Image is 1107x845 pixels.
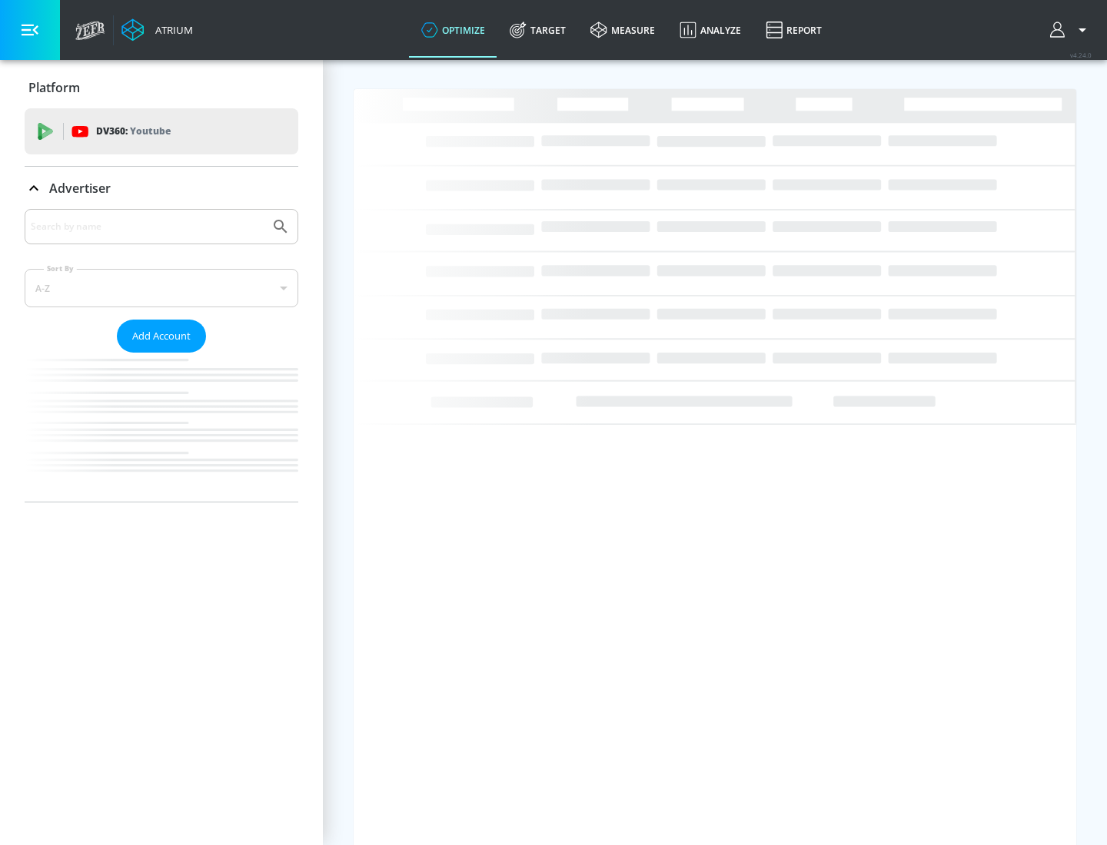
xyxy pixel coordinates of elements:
a: Target [497,2,578,58]
div: Advertiser [25,167,298,210]
div: Platform [25,66,298,109]
div: A-Z [25,269,298,307]
a: optimize [409,2,497,58]
span: v 4.24.0 [1070,51,1092,59]
a: Report [753,2,834,58]
label: Sort By [44,263,77,273]
p: Advertiser [49,180,111,197]
a: Atrium [121,18,193,41]
span: Add Account [132,327,191,345]
input: Search by name [31,217,264,237]
div: Advertiser [25,209,298,502]
nav: list of Advertiser [25,353,298,502]
p: Youtube [130,123,171,139]
div: Atrium [149,23,193,37]
p: DV360: [96,123,171,140]
a: measure [578,2,667,58]
a: Analyze [667,2,753,58]
div: DV360: Youtube [25,108,298,154]
button: Add Account [117,320,206,353]
p: Platform [28,79,80,96]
